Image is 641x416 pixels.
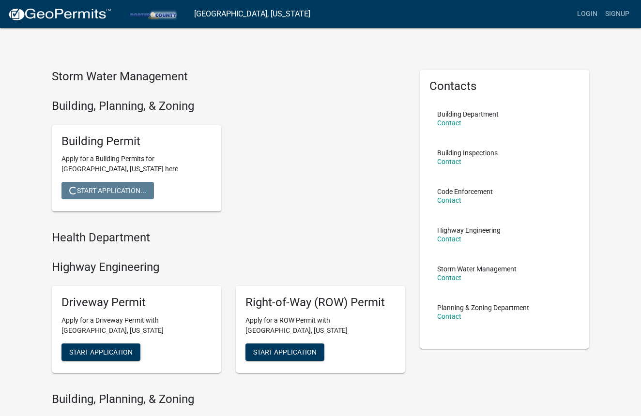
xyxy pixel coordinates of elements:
h4: Building, Planning, & Zoning [52,99,405,113]
a: Contact [437,158,461,165]
h4: Health Department [52,231,405,245]
a: Contact [437,274,461,282]
p: Apply for a Driveway Permit with [GEOGRAPHIC_DATA], [US_STATE] [61,315,212,336]
p: Storm Water Management [437,266,517,272]
p: Building Inspections [437,149,498,156]
p: Highway Engineering [437,227,501,234]
h5: Building Permit [61,134,212,149]
button: Start Application... [61,182,154,199]
p: Code Enforcement [437,188,493,195]
span: Start Application [69,348,133,356]
a: Contact [437,312,461,320]
a: Login [573,5,601,23]
h5: Contacts [429,79,580,93]
span: Start Application... [69,187,146,194]
p: Apply for a Building Permits for [GEOGRAPHIC_DATA], [US_STATE] here [61,154,212,174]
a: Contact [437,119,461,127]
h5: Right-of-Way (ROW) Permit [245,296,396,310]
a: [GEOGRAPHIC_DATA], [US_STATE] [194,6,310,22]
h4: Storm Water Management [52,70,405,84]
h4: Highway Engineering [52,260,405,274]
button: Start Application [61,343,140,361]
a: Contact [437,196,461,204]
button: Start Application [245,343,324,361]
h5: Driveway Permit [61,296,212,310]
span: Start Application [253,348,317,356]
p: Apply for a ROW Permit with [GEOGRAPHIC_DATA], [US_STATE] [245,315,396,336]
p: Building Department [437,111,499,118]
img: Porter County, Indiana [119,7,186,20]
h4: Building, Planning, & Zoning [52,392,405,406]
a: Contact [437,235,461,243]
a: Signup [601,5,633,23]
p: Planning & Zoning Department [437,304,529,311]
